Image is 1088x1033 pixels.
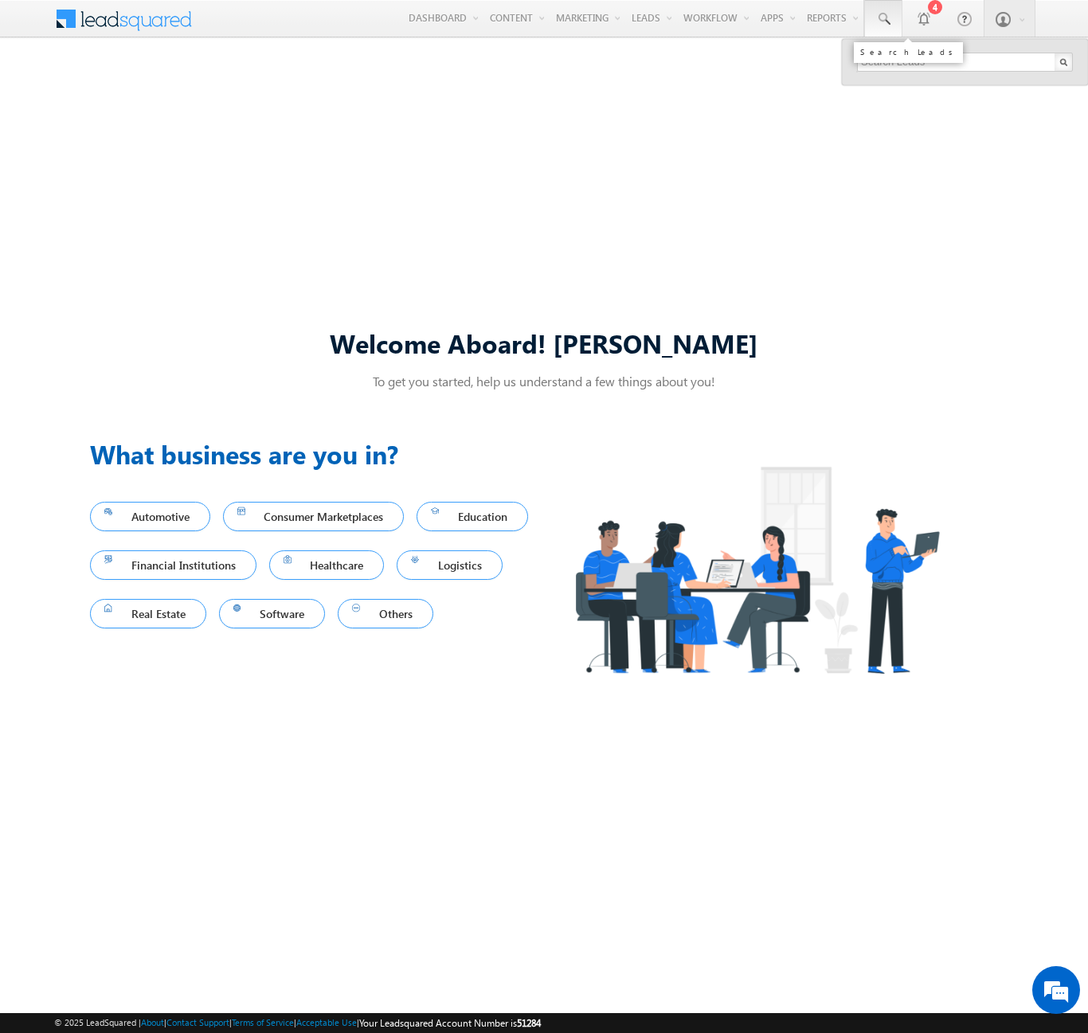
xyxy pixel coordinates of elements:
[104,554,242,576] span: Financial Institutions
[90,435,544,473] h3: What business are you in?
[431,506,514,527] span: Education
[54,1015,541,1031] span: © 2025 LeadSquared | | | | |
[296,1017,357,1027] a: Acceptable Use
[352,603,419,624] span: Others
[517,1017,541,1029] span: 51284
[237,506,390,527] span: Consumer Marketplaces
[104,603,192,624] span: Real Estate
[104,506,196,527] span: Automotive
[359,1017,541,1029] span: Your Leadsquared Account Number is
[233,603,311,624] span: Software
[90,326,998,360] div: Welcome Aboard! [PERSON_NAME]
[860,47,957,57] div: Search Leads
[544,435,969,705] img: Industry.png
[166,1017,229,1027] a: Contact Support
[284,554,370,576] span: Healthcare
[141,1017,164,1027] a: About
[411,554,488,576] span: Logistics
[90,373,998,389] p: To get you started, help us understand a few things about you!
[232,1017,294,1027] a: Terms of Service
